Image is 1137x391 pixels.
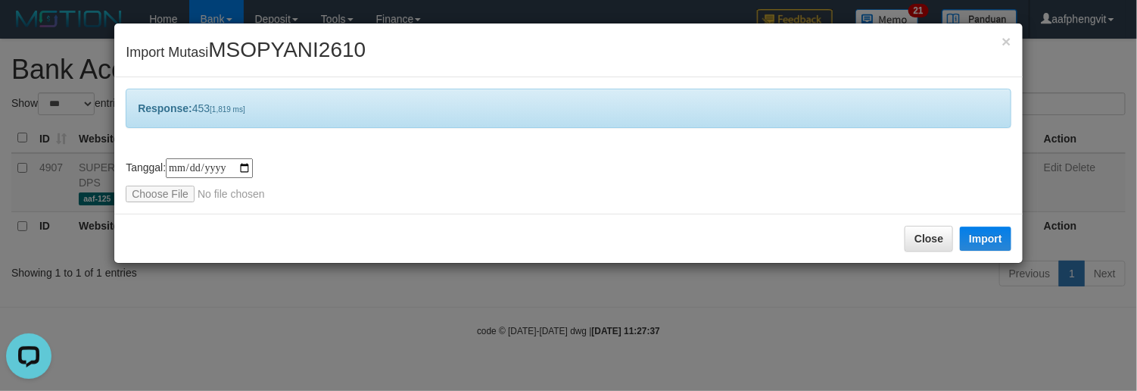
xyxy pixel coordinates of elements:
b: Response: [138,102,192,114]
span: × [1002,33,1011,50]
button: Open LiveChat chat widget [6,6,51,52]
span: MSOPYANI2610 [208,38,366,61]
span: [1,819 ms] [210,105,245,114]
button: Close [1002,33,1011,49]
button: Import [960,227,1011,251]
div: Tanggal: [126,158,1011,202]
div: 453 [126,89,1011,128]
button: Close [905,226,953,252]
span: Import Mutasi [126,45,366,60]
